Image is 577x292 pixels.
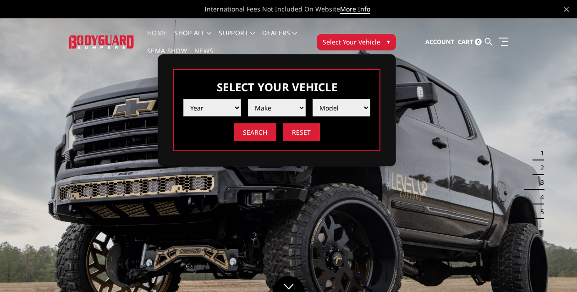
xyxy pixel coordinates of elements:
[283,123,320,141] input: Reset
[387,37,390,46] span: ▾
[194,48,213,66] a: News
[535,204,544,219] button: 5 of 5
[425,38,455,46] span: Account
[262,30,297,48] a: Dealers
[183,99,241,116] select: Please select the value from list.
[147,30,167,48] a: Home
[248,99,306,116] select: Please select the value from list.
[234,123,276,141] input: Search
[147,48,187,66] a: SEMA Show
[475,39,482,45] span: 0
[340,5,370,14] a: More Info
[535,190,544,204] button: 4 of 5
[531,248,577,292] iframe: Chat Widget
[535,146,544,160] button: 1 of 5
[69,35,134,48] img: BODYGUARD BUMPERS
[174,30,211,48] a: shop all
[458,38,473,46] span: Cart
[458,30,482,55] a: Cart 0
[425,30,455,55] a: Account
[535,175,544,190] button: 3 of 5
[323,37,380,47] span: Select Your Vehicle
[183,79,370,94] h3: Select Your Vehicle
[219,30,255,48] a: Support
[535,160,544,175] button: 2 of 5
[317,34,396,50] button: Select Your Vehicle
[273,276,305,292] a: Click to Down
